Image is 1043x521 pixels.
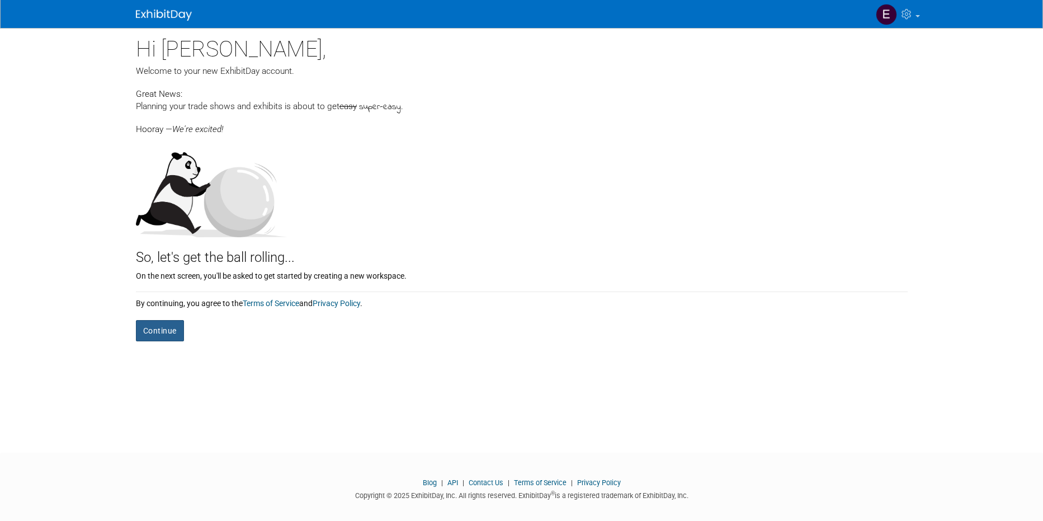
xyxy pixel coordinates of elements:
span: | [460,478,467,487]
span: super-easy [359,101,401,114]
a: Terms of Service [243,299,299,308]
img: Let's get the ball rolling [136,141,287,237]
div: So, let's get the ball rolling... [136,237,908,267]
a: Privacy Policy [577,478,621,487]
a: Privacy Policy [313,299,360,308]
img: ExhibitDay [136,10,192,21]
div: Hooray — [136,114,908,135]
div: On the next screen, you'll be asked to get started by creating a new workspace. [136,267,908,281]
div: Welcome to your new ExhibitDay account. [136,65,908,77]
span: easy [339,101,357,111]
sup: ® [551,490,555,496]
span: We're excited! [172,124,223,134]
a: Blog [423,478,437,487]
button: Continue [136,320,184,341]
a: Contact Us [469,478,503,487]
span: | [438,478,446,487]
span: | [505,478,512,487]
a: Terms of Service [514,478,567,487]
img: Emma Clerjon [876,4,897,25]
div: Planning your trade shows and exhibits is about to get . [136,100,908,114]
div: Hi [PERSON_NAME], [136,28,908,65]
a: API [447,478,458,487]
div: Great News: [136,87,908,100]
div: By continuing, you agree to the and . [136,292,908,309]
span: | [568,478,575,487]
